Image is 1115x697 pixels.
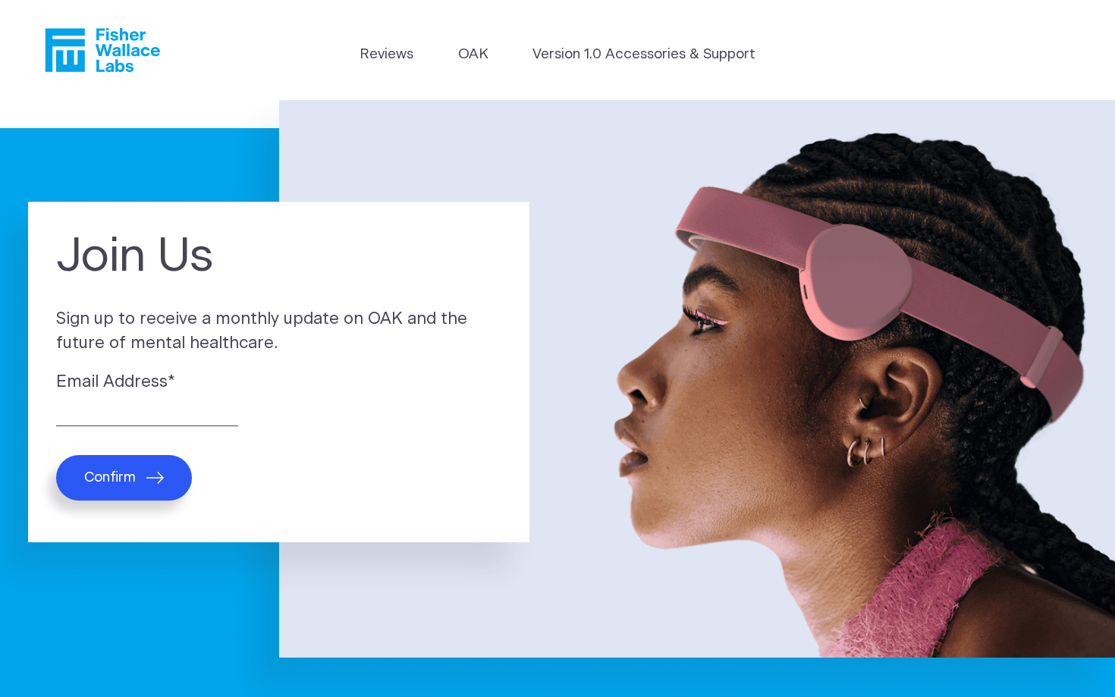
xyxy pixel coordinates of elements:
[532,44,755,65] a: Version 1.0 Accessories & Support
[45,28,160,72] a: Fisher Wallace
[56,230,501,284] h1: Join Us
[84,469,136,486] span: Confirm
[56,370,501,395] label: Email Address
[56,307,501,356] p: Sign up to receive a monthly update on OAK and the future of mental healthcare.
[360,44,413,65] a: Reviews
[56,455,192,501] button: Confirm
[458,44,488,65] a: OAK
